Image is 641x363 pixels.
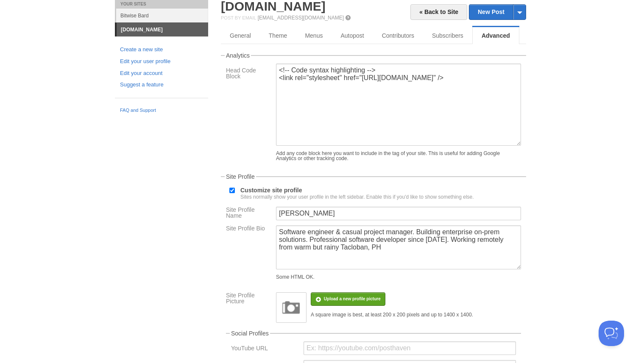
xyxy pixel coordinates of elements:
label: Site Profile Picture [226,292,271,306]
a: FAQ and Support [120,107,203,114]
a: Subscribers [423,27,472,44]
label: Head Code Block [226,67,271,81]
a: Theme [260,27,296,44]
div: Add any code block here you want to include in the tag of your site. This is useful for adding Go... [276,151,521,161]
a: « Back to Site [410,4,467,20]
iframe: Help Scout Beacon - Open [599,321,624,346]
img: image.png [279,295,304,320]
legend: Social Profiles [230,330,270,336]
a: Edit your account [120,69,203,78]
div: A square image is best, at least 200 x 200 pixels and up to 1400 x 1400. [311,312,473,317]
textarea: <style> /*body {background: #002b36;} #header h1 a {color: #333;} #header h2 {color: #555;} #main... [276,64,521,146]
a: Advanced [472,27,519,44]
a: Create a new site [120,45,203,54]
a: Suggest a feature [120,80,203,89]
a: [DOMAIN_NAME] [117,23,208,36]
a: Menus [296,27,332,44]
div: Some HTML OK. [276,274,521,280]
a: New Post [469,5,526,19]
a: [EMAIL_ADDRESS][DOMAIN_NAME] [258,15,344,21]
span: Upload a new profile picture [324,296,381,301]
label: Site Profile Bio [226,225,271,233]
label: YouTube URL [231,345,298,353]
legend: Site Profile [225,174,256,180]
a: General [221,27,260,44]
a: Bitwise Bard [116,8,208,22]
a: Autopost [332,27,373,44]
textarea: Software engineer & casual project manager. Building enterprise on-prem solutions. Professional s... [276,225,521,269]
label: Customize site profile [240,187,474,200]
a: Contributors [373,27,423,44]
label: Site Profile Name [226,207,271,221]
a: Edit your user profile [120,57,203,66]
span: Post by Email [221,15,256,20]
div: Sites normally show your user profile in the left sidebar. Enable this if you'd like to show some... [240,194,474,200]
legend: Analytics [225,53,251,58]
input: Ex: https://youtube.com/posthaven [304,341,516,355]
